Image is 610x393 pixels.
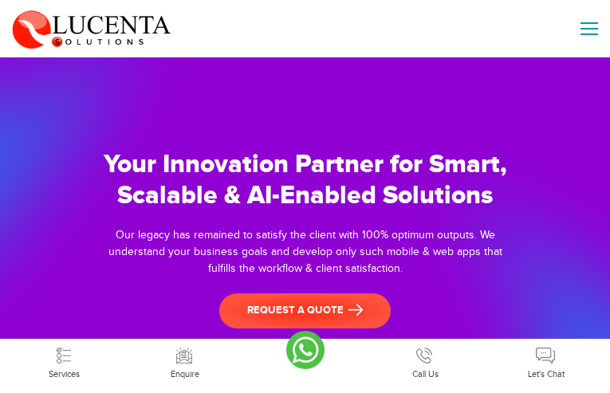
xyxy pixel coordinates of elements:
h1: Your Innovation Partner for Smart, Scalable & AI-Enabled Solutions [102,149,509,211]
a: Services [4,356,124,381]
span: request a quote [247,303,364,319]
img: banner-arrow.png [348,304,364,316]
a: request a quote [219,293,391,328]
div: Our legacy has remained to satisfy the client with 100% optimum outputs. We understand your busin... [102,227,509,277]
img: Lucenta Solutions [12,8,171,49]
a: Enquire [124,356,245,381]
div: Let's Chat [486,368,606,382]
div: Enquire [124,368,245,382]
a: Call Us [365,356,486,381]
a: Let's Chat [486,356,606,381]
div: Call Us [365,368,486,382]
div: Services [4,368,124,382]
